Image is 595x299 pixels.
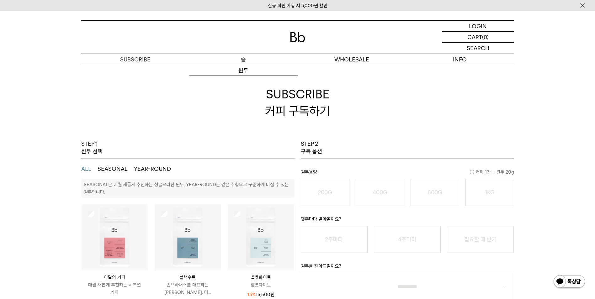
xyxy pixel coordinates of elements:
p: SEASONAL은 매월 새롭게 추천하는 싱글오리진 원두, YEAR-ROUND는 같은 취향으로 꾸준하게 마실 수 있는 원두입니다. [84,182,289,195]
button: 2주마다 [301,226,368,253]
a: 드립백/콜드브루/캡슐 [189,76,298,87]
p: 빈브라더스를 대표하는 [PERSON_NAME]. 다... [155,281,221,296]
p: (0) [482,32,489,42]
button: ALL [81,165,91,173]
o: 600G [428,189,442,196]
img: 카카오톡 채널 1:1 채팅 버튼 [553,275,586,290]
a: LOGIN [442,21,514,32]
span: 13% [247,292,256,297]
p: LOGIN [469,21,487,31]
a: CART (0) [442,32,514,43]
p: 원두용량 [301,168,514,179]
h2: SUBSCRIBE 커피 구독하기 [81,65,514,140]
p: 벨벳화이트 [228,281,294,289]
button: YEAR-ROUND [134,165,171,173]
o: 1KG [485,189,495,196]
img: 로고 [290,32,305,42]
p: 매월 새롭게 추천하는 시즈널 커피 [82,281,148,296]
p: INFO [406,54,514,65]
span: 커피 1잔 = 윈두 20g [470,168,514,176]
button: 400G [356,179,404,206]
o: 400G [373,189,387,196]
img: 상품이미지 [228,204,294,270]
o: 200G [318,189,332,196]
a: 숍 [189,54,298,65]
p: WHOLESALE [298,54,406,65]
p: STEP 2 구독 옵션 [301,140,322,155]
a: 원두 [189,65,298,76]
p: CART [467,32,482,42]
p: 원두를 갈아드릴까요? [301,262,514,273]
p: 15,500 [247,291,274,298]
button: 4주마다 [374,226,441,253]
span: 원 [270,292,274,297]
p: 이달의 커피 [82,274,148,281]
p: STEP 1 원두 선택 [81,140,103,155]
button: 필요할 때 받기 [447,226,514,253]
button: 600G [411,179,459,206]
button: 200G [301,179,349,206]
a: 신규 회원 가입 시 3,000원 할인 [268,3,327,8]
p: 몇주마다 받아볼까요? [301,215,514,226]
a: SUBSCRIBE [81,54,189,65]
p: 벨벳화이트 [228,274,294,281]
button: SEASONAL [98,165,128,173]
button: 1KG [465,179,514,206]
p: 블랙수트 [155,274,221,281]
p: SEARCH [467,43,489,54]
img: 상품이미지 [155,204,221,270]
img: 상품이미지 [82,204,148,270]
